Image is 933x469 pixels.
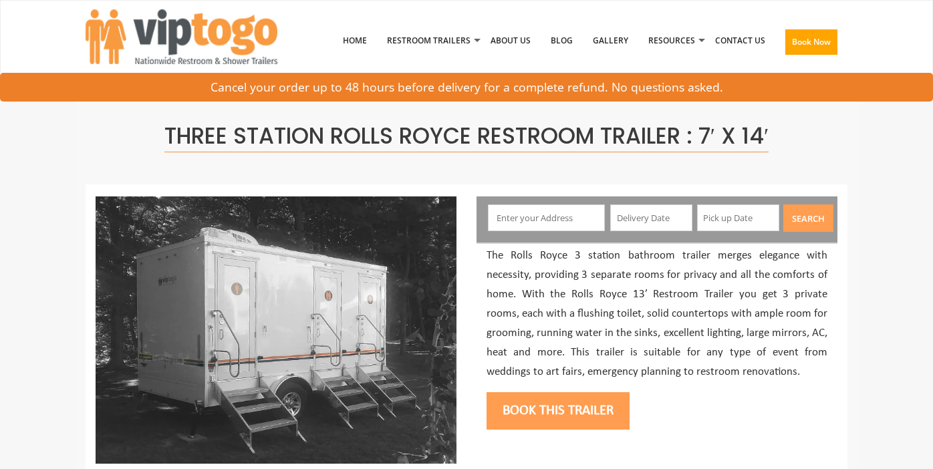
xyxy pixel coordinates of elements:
a: Restroom Trailers [377,6,481,75]
input: Delivery Date [610,204,692,231]
a: About Us [481,6,541,75]
a: Contact Us [705,6,775,75]
img: Side view of three station restroom trailer with three separate doors with signs [96,196,456,464]
button: Book this trailer [487,392,630,430]
a: Book Now [775,6,847,84]
input: Enter your Address [488,204,606,231]
button: Search [783,204,833,232]
a: Resources [638,6,705,75]
span: Three Station Rolls Royce Restroom Trailer : 7′ x 14′ [164,120,769,152]
input: Pick up Date [697,204,779,231]
img: VIPTOGO [86,9,277,64]
p: The Rolls Royce 3 station bathroom trailer merges elegance with necessity, providing 3 separate r... [487,247,827,381]
a: Gallery [583,6,638,75]
a: Home [333,6,377,75]
a: Blog [541,6,583,75]
button: Book Now [785,29,837,55]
